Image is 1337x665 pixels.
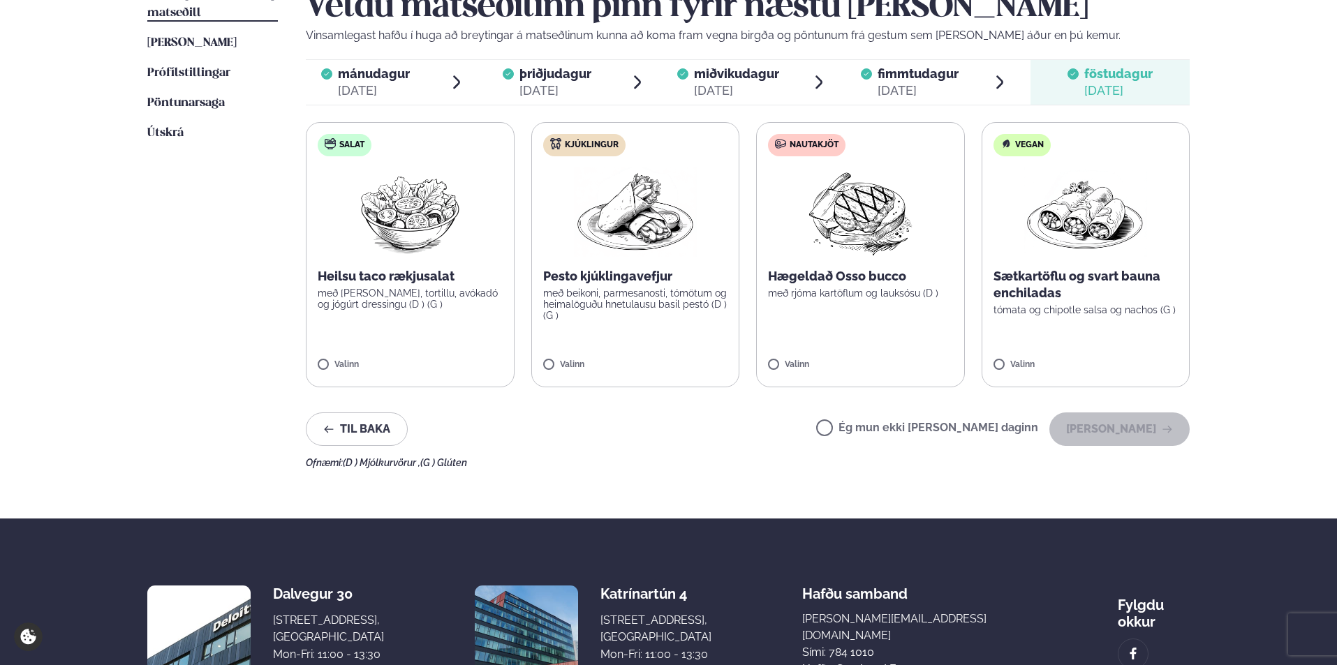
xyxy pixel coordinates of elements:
span: Útskrá [147,127,184,139]
a: [PERSON_NAME] [147,35,237,52]
img: Wraps.png [574,167,697,257]
div: Fylgdu okkur [1118,585,1190,630]
span: Kjúklingur [565,140,619,151]
p: Sími: 784 1010 [802,644,1027,661]
div: [DATE] [519,82,591,99]
span: Pöntunarsaga [147,97,225,109]
a: Cookie settings [14,622,43,651]
span: (D ) Mjólkurvörur , [343,457,420,468]
p: með beikoni, parmesanosti, tómötum og heimalöguðu hnetulausu basil pestó (D ) (G ) [543,287,728,321]
p: tómata og chipotle salsa og nachos (G ) [993,304,1179,315]
a: Prófílstillingar [147,65,230,82]
div: Dalvegur 30 [273,585,384,602]
span: [PERSON_NAME] [147,37,237,49]
span: föstudagur [1084,66,1153,81]
img: Beef-Meat.png [799,167,922,257]
div: Ofnæmi: [306,457,1190,468]
button: [PERSON_NAME] [1049,412,1190,446]
div: Mon-Fri: 11:00 - 13:30 [273,646,384,663]
img: beef.svg [775,138,786,149]
span: miðvikudagur [694,66,779,81]
span: Vegan [1015,140,1044,151]
p: Pesto kjúklingavefjur [543,268,728,285]
span: fimmtudagur [878,66,959,81]
img: Vegan.svg [1000,138,1012,149]
p: með rjóma kartöflum og lauksósu (D ) [768,287,953,299]
p: Vinsamlegast hafðu í huga að breytingar á matseðlinum kunna að koma fram vegna birgða og pöntunum... [306,27,1190,44]
span: Prófílstillingar [147,67,230,79]
div: [STREET_ADDRESS], [GEOGRAPHIC_DATA] [273,612,384,645]
p: Hægeldað Osso bucco [768,268,953,285]
div: Mon-Fri: 11:00 - 13:30 [600,646,711,663]
div: [DATE] [1084,82,1153,99]
span: (G ) Glúten [420,457,467,468]
span: mánudagur [338,66,410,81]
div: [DATE] [878,82,959,99]
button: Til baka [306,412,408,446]
p: Heilsu taco rækjusalat [318,268,503,285]
p: Sætkartöflu og svart bauna enchiladas [993,268,1179,301]
span: Salat [339,140,364,151]
div: [DATE] [338,82,410,99]
p: með [PERSON_NAME], tortillu, avókadó og jógúrt dressingu (D ) (G ) [318,287,503,310]
img: salad.svg [325,138,336,149]
a: Pöntunarsaga [147,95,225,112]
img: Enchilada.png [1024,167,1147,257]
div: Katrínartún 4 [600,585,711,602]
span: þriðjudagur [519,66,591,81]
img: chicken.svg [550,138,561,149]
span: Hafðu samband [802,574,908,602]
div: [DATE] [694,82,779,99]
div: [STREET_ADDRESS], [GEOGRAPHIC_DATA] [600,612,711,645]
a: Útskrá [147,125,184,142]
img: image alt [1125,646,1141,662]
a: [PERSON_NAME][EMAIL_ADDRESS][DOMAIN_NAME] [802,611,1027,644]
span: Nautakjöt [790,140,839,151]
img: Salad.png [348,167,472,257]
